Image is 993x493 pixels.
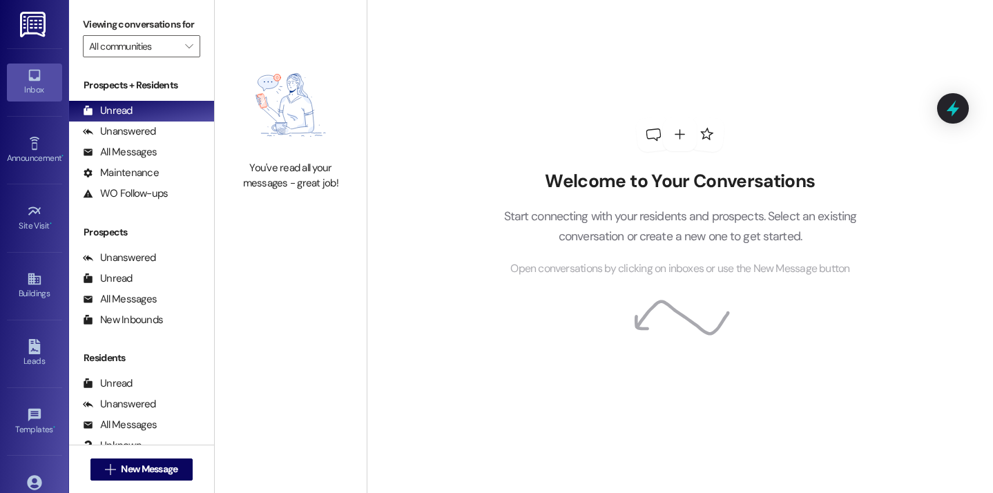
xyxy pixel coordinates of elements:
[83,145,157,159] div: All Messages
[483,206,878,246] p: Start connecting with your residents and prospects. Select an existing conversation or create a n...
[230,56,351,155] img: empty-state
[7,335,62,372] a: Leads
[69,225,214,240] div: Prospects
[89,35,178,57] input: All communities
[510,260,849,278] span: Open conversations by clicking on inboxes or use the New Message button
[83,124,156,139] div: Unanswered
[83,251,156,265] div: Unanswered
[69,351,214,365] div: Residents
[53,423,55,432] span: •
[83,438,142,453] div: Unknown
[105,464,115,475] i: 
[83,104,133,118] div: Unread
[69,78,214,93] div: Prospects + Residents
[83,418,157,432] div: All Messages
[83,292,157,307] div: All Messages
[7,403,62,441] a: Templates •
[185,41,193,52] i: 
[7,200,62,237] a: Site Visit •
[7,267,62,304] a: Buildings
[50,219,52,229] span: •
[83,397,156,412] div: Unanswered
[7,64,62,101] a: Inbox
[90,458,193,481] button: New Message
[121,462,177,476] span: New Message
[83,271,133,286] div: Unread
[83,186,168,201] div: WO Follow-ups
[83,376,133,391] div: Unread
[483,171,878,193] h2: Welcome to Your Conversations
[83,313,163,327] div: New Inbounds
[230,161,351,191] div: You've read all your messages - great job!
[61,151,64,161] span: •
[83,166,159,180] div: Maintenance
[83,14,200,35] label: Viewing conversations for
[20,12,48,37] img: ResiDesk Logo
